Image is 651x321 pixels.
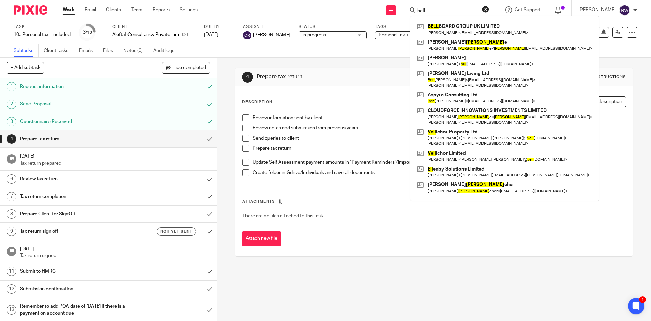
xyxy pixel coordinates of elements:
[20,244,210,252] h1: [DATE]
[253,135,625,142] p: Send queries to client
[180,6,198,13] a: Settings
[79,44,98,57] a: Emails
[7,209,16,219] div: 8
[83,28,92,36] div: 3
[20,117,137,127] h1: Questionnaire Received
[172,65,206,71] span: Hide completed
[112,24,196,30] label: Client
[20,209,137,219] h1: Prepare Client for SignOff
[253,32,290,38] span: [PERSON_NAME]
[243,24,290,30] label: Assignee
[242,214,324,218] span: There are no files attached to this task.
[7,82,16,91] div: 1
[20,160,210,167] p: Tax return prepared
[7,117,16,126] div: 3
[299,24,367,30] label: Status
[153,6,170,13] a: Reports
[379,33,412,37] span: Personal tax + 2
[578,6,616,13] p: [PERSON_NAME]
[14,31,71,38] div: 10a Personal tax - Included
[7,174,16,184] div: 6
[242,231,281,246] button: Attach new file
[253,114,625,121] p: Review information sent by client
[482,6,489,13] button: Clear
[204,32,218,37] span: [DATE]
[253,145,625,152] p: Prepare tax return
[123,44,148,57] a: Notes (0)
[14,44,39,57] a: Subtasks
[20,99,137,109] h1: Send Proposal
[103,44,118,57] a: Files
[242,99,272,105] p: Description
[44,44,74,57] a: Client tasks
[7,305,16,315] div: 13
[63,6,75,13] a: Work
[375,24,443,30] label: Tags
[242,200,275,203] span: Attachments
[20,82,137,92] h1: Request information
[7,100,16,109] div: 2
[253,169,625,176] p: Create folder in Gdrive/Individuals and save all documents
[7,267,16,276] div: 11
[20,192,137,202] h1: Tax return completion
[20,284,137,294] h1: Submission confirmation
[20,266,137,277] h1: Submit to HMRC
[417,8,478,14] input: Search
[7,192,16,201] div: 7
[253,125,625,131] p: Review notes and submission from previous years
[106,6,121,13] a: Clients
[242,72,253,83] div: 4
[160,229,192,234] span: Not yet sent
[131,6,142,13] a: Team
[153,44,179,57] a: Audit logs
[86,31,92,34] small: /13
[396,160,493,165] strong: (Important to populate sent to client email).
[7,284,16,294] div: 12
[7,134,16,144] div: 4
[14,5,47,15] img: Pixie
[578,96,626,107] button: Edit description
[515,7,541,12] span: Get Support
[20,226,137,236] h1: Tax return sign off
[20,151,210,160] h1: [DATE]
[162,62,210,73] button: Hide completed
[257,73,449,81] h1: Prepare tax return
[593,74,626,80] div: Instructions
[85,6,96,13] a: Email
[20,174,137,184] h1: Review tax return
[7,62,44,73] button: + Add subtask
[204,24,235,30] label: Due by
[20,301,137,319] h1: Remember to add POA date of [DATE] if there is a payment on account due
[639,296,646,303] div: 1
[619,5,630,16] img: svg%3E
[112,31,179,38] p: Aleftaf Consultancy Private Limited
[243,31,251,39] img: svg%3E
[14,24,71,30] label: Task
[302,33,326,37] span: In progress
[20,252,210,259] p: Tax return signed
[20,134,137,144] h1: Prepare tax return
[253,159,625,166] p: Update Self Assessment payment amounts in "Payment Reminders"
[7,227,16,236] div: 9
